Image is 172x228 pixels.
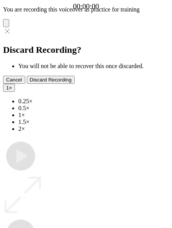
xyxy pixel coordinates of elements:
li: 1× [18,112,169,119]
li: 2× [18,125,169,132]
li: 0.25× [18,98,169,105]
h2: Discard Recording? [3,45,169,55]
li: 1.5× [18,119,169,125]
span: 1 [6,85,9,91]
button: 1× [3,84,15,92]
button: Cancel [3,76,25,84]
li: You will not be able to recover this once discarded. [18,63,169,70]
p: You are recording this voiceover as practice for training [3,6,169,13]
a: 00:00:00 [73,2,99,11]
li: 0.5× [18,105,169,112]
button: Discard Recording [27,76,75,84]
